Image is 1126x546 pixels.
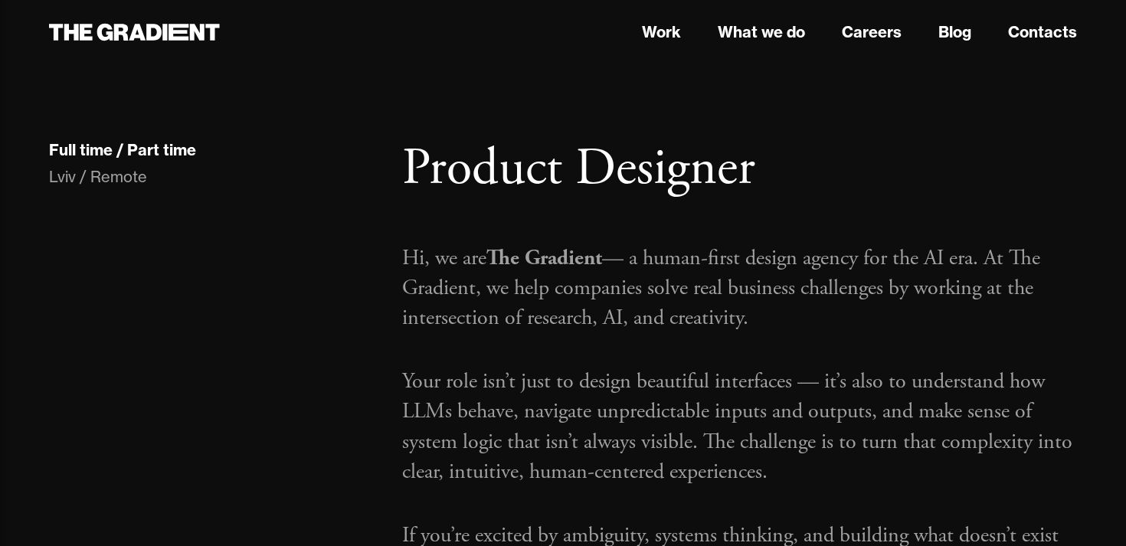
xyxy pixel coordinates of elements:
[402,138,1077,201] h1: Product Designer
[842,21,902,44] a: Careers
[49,140,196,160] div: Full time / Part time
[486,244,602,272] strong: The Gradient
[402,367,1077,487] p: Your role isn’t just to design beautiful interfaces — it’s also to understand how LLMs behave, na...
[718,21,805,44] a: What we do
[402,244,1077,334] p: Hi, we are — a human-first design agency for the AI era. At The Gradient, we help companies solve...
[49,166,372,188] div: Lviv / Remote
[1008,21,1077,44] a: Contacts
[938,21,971,44] a: Blog
[642,21,681,44] a: Work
